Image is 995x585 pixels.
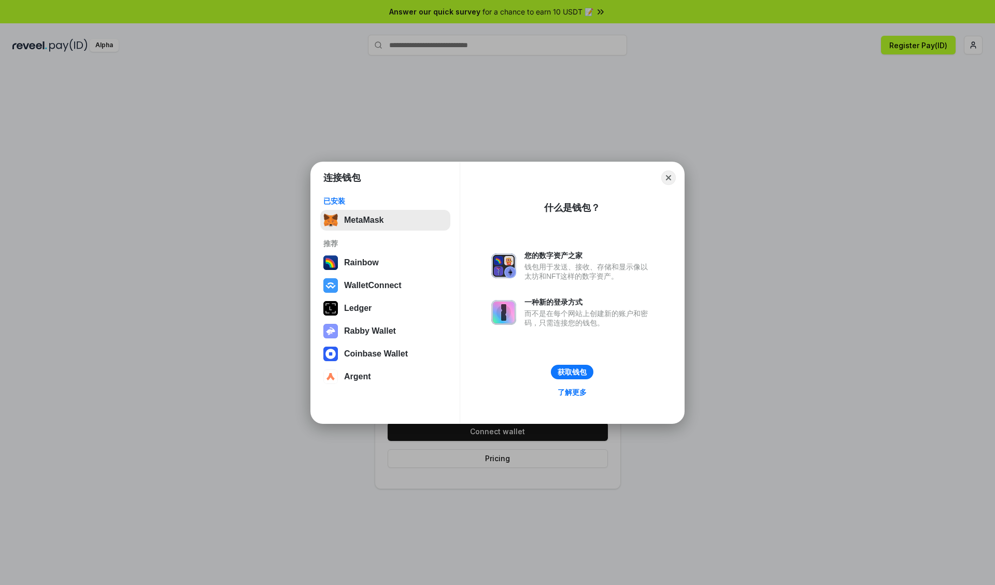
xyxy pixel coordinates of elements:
[344,281,402,290] div: WalletConnect
[344,304,372,313] div: Ledger
[344,216,383,225] div: MetaMask
[323,278,338,293] img: svg+xml,%3Csvg%20width%3D%2228%22%20height%3D%2228%22%20viewBox%3D%220%200%2028%2028%22%20fill%3D...
[344,349,408,359] div: Coinbase Wallet
[320,321,450,341] button: Rabby Wallet
[344,258,379,267] div: Rainbow
[320,252,450,273] button: Rainbow
[551,386,593,399] a: 了解更多
[323,172,361,184] h1: 连接钱包
[524,251,653,260] div: 您的数字资产之家
[323,196,447,206] div: 已安装
[320,366,450,387] button: Argent
[323,255,338,270] img: svg+xml,%3Csvg%20width%3D%22120%22%20height%3D%22120%22%20viewBox%3D%220%200%20120%20120%22%20fil...
[558,388,587,397] div: 了解更多
[558,367,587,377] div: 获取钱包
[323,213,338,227] img: svg+xml,%3Csvg%20fill%3D%22none%22%20height%3D%2233%22%20viewBox%3D%220%200%2035%2033%22%20width%...
[524,309,653,327] div: 而不是在每个网站上创建新的账户和密码，只需连接您的钱包。
[323,239,447,248] div: 推荐
[323,369,338,384] img: svg+xml,%3Csvg%20width%3D%2228%22%20height%3D%2228%22%20viewBox%3D%220%200%2028%2028%22%20fill%3D...
[323,324,338,338] img: svg+xml,%3Csvg%20xmlns%3D%22http%3A%2F%2Fwww.w3.org%2F2000%2Fsvg%22%20fill%3D%22none%22%20viewBox...
[524,262,653,281] div: 钱包用于发送、接收、存储和显示像以太坊和NFT这样的数字资产。
[320,275,450,296] button: WalletConnect
[661,170,676,185] button: Close
[323,301,338,316] img: svg+xml,%3Csvg%20xmlns%3D%22http%3A%2F%2Fwww.w3.org%2F2000%2Fsvg%22%20width%3D%2228%22%20height%3...
[551,365,593,379] button: 获取钱包
[323,347,338,361] img: svg+xml,%3Csvg%20width%3D%2228%22%20height%3D%2228%22%20viewBox%3D%220%200%2028%2028%22%20fill%3D...
[524,297,653,307] div: 一种新的登录方式
[320,210,450,231] button: MetaMask
[491,253,516,278] img: svg+xml,%3Csvg%20xmlns%3D%22http%3A%2F%2Fwww.w3.org%2F2000%2Fsvg%22%20fill%3D%22none%22%20viewBox...
[344,326,396,336] div: Rabby Wallet
[320,298,450,319] button: Ledger
[320,344,450,364] button: Coinbase Wallet
[491,300,516,325] img: svg+xml,%3Csvg%20xmlns%3D%22http%3A%2F%2Fwww.w3.org%2F2000%2Fsvg%22%20fill%3D%22none%22%20viewBox...
[544,202,600,214] div: 什么是钱包？
[344,372,371,381] div: Argent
